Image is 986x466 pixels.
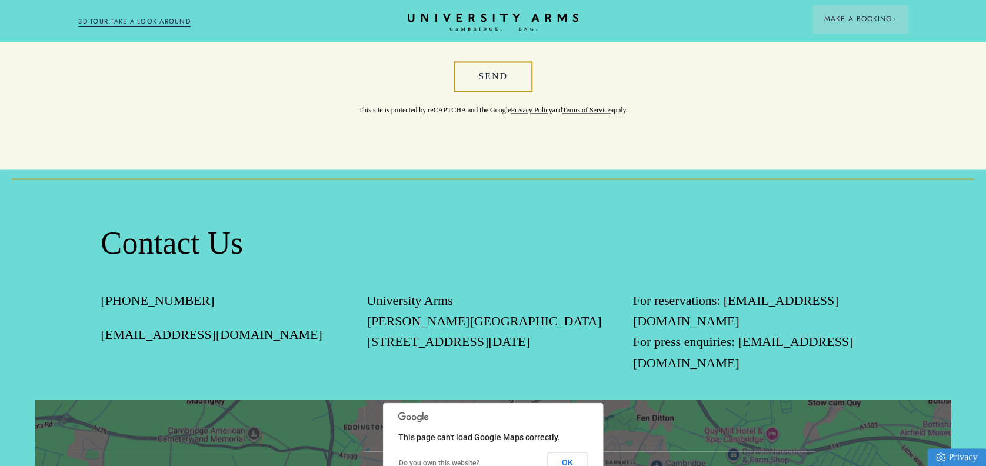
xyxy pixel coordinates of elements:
a: Home [408,14,578,32]
a: 3D TOUR:TAKE A LOOK AROUND [78,16,191,27]
button: Make a BookingArrow icon [812,5,908,33]
p: University Arms [PERSON_NAME][GEOGRAPHIC_DATA][STREET_ADDRESS][DATE] [367,289,619,352]
span: This page can't load Google Maps correctly. [398,432,560,441]
img: Arrow icon [892,17,896,21]
img: Privacy [936,452,945,462]
span: Make a Booking [824,14,896,24]
a: Terms of Service [562,106,611,114]
a: Privacy [927,448,986,466]
h2: Contact Us [101,224,885,262]
button: Send [454,61,532,92]
a: Privacy Policy [511,106,552,114]
p: For reservations: [EMAIL_ADDRESS][DOMAIN_NAME] For press enquiries: [EMAIL_ADDRESS][DOMAIN_NAME] [633,289,885,372]
a: [PHONE_NUMBER] [101,292,214,307]
p: This site is protected by reCAPTCHA and the Google and apply. [218,92,767,115]
a: [EMAIL_ADDRESS][DOMAIN_NAME] [101,327,322,341]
